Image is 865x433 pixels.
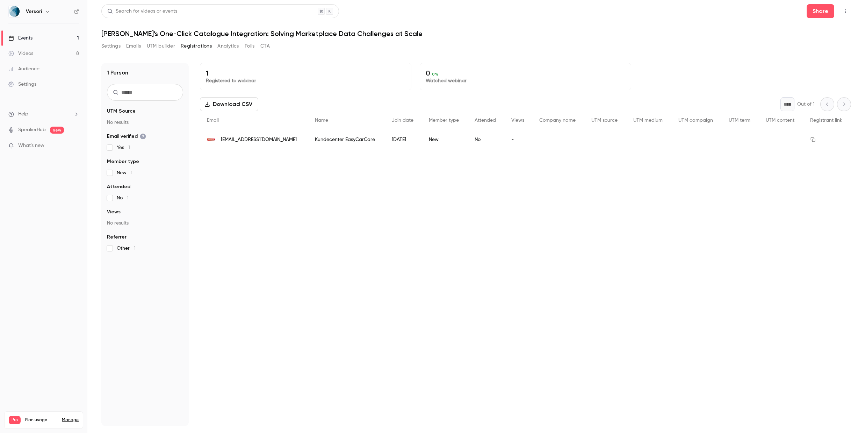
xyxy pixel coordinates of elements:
[810,118,842,123] span: Registrant link
[729,118,750,123] span: UTM term
[8,111,79,118] li: help-dropdown-opener
[429,118,459,123] span: Member type
[8,35,33,42] div: Events
[107,108,136,115] span: UTM Source
[62,417,79,423] a: Manage
[25,417,58,423] span: Plan usage
[107,8,177,15] div: Search for videos or events
[107,183,130,190] span: Attended
[475,118,496,123] span: Attended
[392,118,413,123] span: Join date
[426,77,625,84] p: Watched webinar
[207,135,215,144] img: easycarcare.dk
[217,41,239,52] button: Analytics
[107,108,183,252] section: facet-groups
[71,143,79,149] iframe: Noticeable Trigger
[107,119,183,126] p: No results
[766,118,794,123] span: UTM content
[504,130,532,149] div: -
[117,194,129,201] span: No
[678,118,713,123] span: UTM campaign
[117,169,132,176] span: New
[308,130,385,149] div: Kundecenter EasyCarCare
[385,130,422,149] div: [DATE]
[432,72,438,77] span: 0 %
[9,6,20,17] img: Versori
[126,41,141,52] button: Emails
[107,133,146,140] span: Email verified
[107,158,139,165] span: Member type
[468,130,504,149] div: No
[18,111,28,118] span: Help
[101,29,851,38] h1: [PERSON_NAME]’s One-Click Catalogue Integration: Solving Marketplace Data Challenges at Scale
[134,246,136,251] span: 1
[426,69,625,77] p: 0
[107,208,121,215] span: Views
[181,41,212,52] button: Registrations
[539,118,576,123] span: Company name
[8,81,36,88] div: Settings
[117,144,130,151] span: Yes
[633,118,663,123] span: UTM medium
[9,416,21,424] span: Pro
[18,142,44,149] span: What's new
[18,126,46,134] a: SpeakerHub
[26,8,42,15] h6: Versori
[200,97,258,111] button: Download CSV
[107,69,128,77] h1: 1 Person
[8,65,39,72] div: Audience
[591,118,618,123] span: UTM source
[797,101,815,108] p: Out of 1
[107,220,183,227] p: No results
[117,245,136,252] span: Other
[221,136,297,143] span: [EMAIL_ADDRESS][DOMAIN_NAME]
[128,145,130,150] span: 1
[422,130,468,149] div: New
[206,77,405,84] p: Registered to webinar
[207,118,219,123] span: Email
[147,41,175,52] button: UTM builder
[245,41,255,52] button: Polls
[511,118,524,123] span: Views
[50,127,64,134] span: new
[807,4,834,18] button: Share
[260,41,270,52] button: CTA
[206,69,405,77] p: 1
[131,170,132,175] span: 1
[127,196,129,200] span: 1
[8,50,33,57] div: Videos
[315,118,328,123] span: Name
[101,41,121,52] button: Settings
[107,234,127,241] span: Referrer
[200,111,851,149] div: People list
